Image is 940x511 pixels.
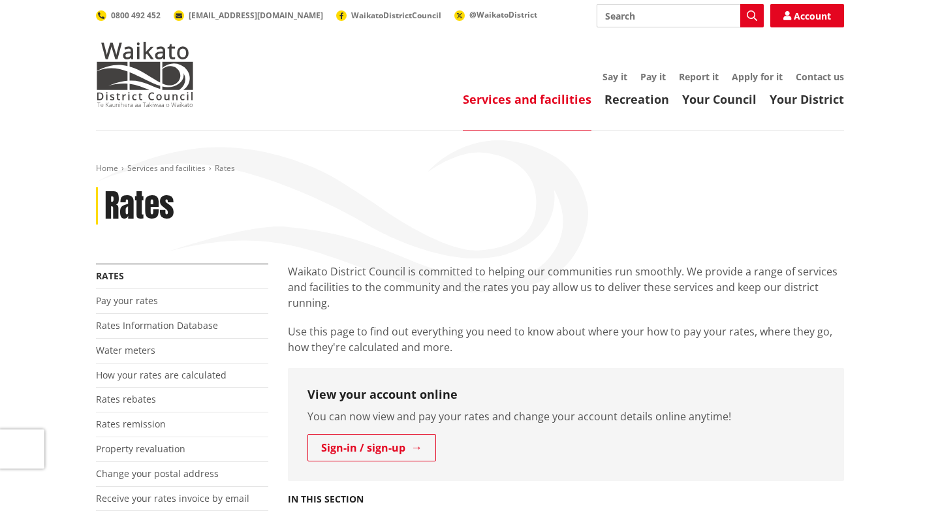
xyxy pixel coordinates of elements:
[307,388,824,402] h3: View your account online
[597,4,764,27] input: Search input
[96,369,227,381] a: How your rates are calculated
[96,163,118,174] a: Home
[104,187,174,225] h1: Rates
[770,4,844,27] a: Account
[96,163,844,174] nav: breadcrumb
[288,324,844,355] p: Use this page to find out everything you need to know about where your how to pay your rates, whe...
[640,70,666,83] a: Pay it
[796,70,844,83] a: Contact us
[682,91,757,107] a: Your Council
[96,344,155,356] a: Water meters
[454,9,537,20] a: @WaikatoDistrict
[96,492,249,504] a: Receive your rates invoice by email
[288,494,364,505] h5: In this section
[603,70,627,83] a: Say it
[96,42,194,107] img: Waikato District Council - Te Kaunihera aa Takiwaa o Waikato
[96,10,161,21] a: 0800 492 452
[174,10,323,21] a: [EMAIL_ADDRESS][DOMAIN_NAME]
[96,294,158,307] a: Pay your rates
[679,70,719,83] a: Report it
[469,9,537,20] span: @WaikatoDistrict
[770,91,844,107] a: Your District
[189,10,323,21] span: [EMAIL_ADDRESS][DOMAIN_NAME]
[96,270,124,282] a: Rates
[307,409,824,424] p: You can now view and pay your rates and change your account details online anytime!
[351,10,441,21] span: WaikatoDistrictCouncil
[732,70,783,83] a: Apply for it
[96,393,156,405] a: Rates rebates
[96,442,185,455] a: Property revaluation
[288,264,844,311] p: Waikato District Council is committed to helping our communities run smoothly. We provide a range...
[96,418,166,430] a: Rates remission
[336,10,441,21] a: WaikatoDistrictCouncil
[96,467,219,480] a: Change your postal address
[111,10,161,21] span: 0800 492 452
[215,163,235,174] span: Rates
[604,91,669,107] a: Recreation
[127,163,206,174] a: Services and facilities
[463,91,591,107] a: Services and facilities
[96,319,218,332] a: Rates Information Database
[307,434,436,461] a: Sign-in / sign-up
